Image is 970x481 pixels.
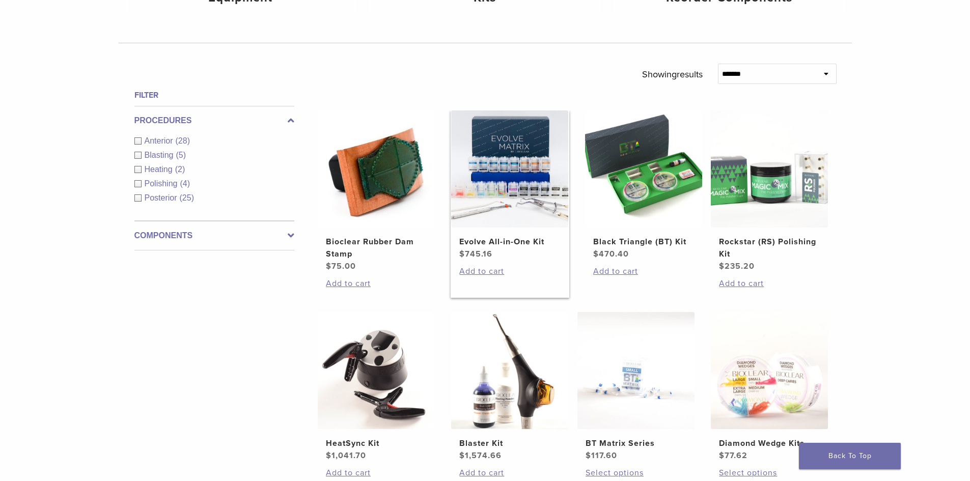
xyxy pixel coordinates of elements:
[593,249,599,259] span: $
[719,261,755,271] bdi: 235.20
[145,193,180,202] span: Posterior
[719,277,820,290] a: Add to cart: “Rockstar (RS) Polishing Kit”
[145,179,180,188] span: Polishing
[459,249,492,259] bdi: 745.16
[176,136,190,145] span: (28)
[459,265,560,277] a: Add to cart: “Evolve All-in-One Kit”
[134,230,294,242] label: Components
[593,236,694,248] h2: Black Triangle (BT) Kit
[642,64,703,85] p: Showing results
[459,450,465,461] span: $
[586,467,686,479] a: Select options for “BT Matrix Series”
[145,136,176,145] span: Anterior
[719,437,820,449] h2: Diamond Wedge Kits
[577,312,695,429] img: BT Matrix Series
[134,89,294,101] h4: Filter
[719,236,820,260] h2: Rockstar (RS) Polishing Kit
[145,151,176,159] span: Blasting
[326,437,427,449] h2: HeatSync Kit
[180,179,190,188] span: (4)
[719,450,747,461] bdi: 77.62
[176,151,186,159] span: (5)
[586,437,686,449] h2: BT Matrix Series
[326,236,427,260] h2: Bioclear Rubber Dam Stamp
[585,110,703,260] a: Black Triangle (BT) KitBlack Triangle (BT) Kit $470.40
[459,467,560,479] a: Add to cart: “Blaster Kit”
[318,110,435,228] img: Bioclear Rubber Dam Stamp
[459,236,560,248] h2: Evolve All-in-One Kit
[593,265,694,277] a: Add to cart: “Black Triangle (BT) Kit”
[711,110,828,228] img: Rockstar (RS) Polishing Kit
[451,110,569,260] a: Evolve All-in-One KitEvolve All-in-One Kit $745.16
[711,312,828,429] img: Diamond Wedge Kits
[451,312,569,462] a: Blaster KitBlaster Kit $1,574.66
[719,467,820,479] a: Select options for “Diamond Wedge Kits”
[451,312,568,429] img: Blaster Kit
[175,165,185,174] span: (2)
[719,450,725,461] span: $
[317,110,436,272] a: Bioclear Rubber Dam StampBioclear Rubber Dam Stamp $75.00
[719,261,725,271] span: $
[326,261,331,271] span: $
[577,312,696,462] a: BT Matrix SeriesBT Matrix Series $117.60
[593,249,629,259] bdi: 470.40
[134,115,294,127] label: Procedures
[799,443,901,469] a: Back To Top
[326,261,356,271] bdi: 75.00
[326,467,427,479] a: Add to cart: “HeatSync Kit”
[459,437,560,449] h2: Blaster Kit
[710,110,829,272] a: Rockstar (RS) Polishing KitRockstar (RS) Polishing Kit $235.20
[326,450,366,461] bdi: 1,041.70
[586,450,617,461] bdi: 117.60
[459,450,502,461] bdi: 1,574.66
[317,312,436,462] a: HeatSync KitHeatSync Kit $1,041.70
[459,249,465,259] span: $
[326,450,331,461] span: $
[180,193,194,202] span: (25)
[318,312,435,429] img: HeatSync Kit
[451,110,568,228] img: Evolve All-in-One Kit
[585,110,702,228] img: Black Triangle (BT) Kit
[586,450,591,461] span: $
[145,165,175,174] span: Heating
[710,312,829,462] a: Diamond Wedge KitsDiamond Wedge Kits $77.62
[326,277,427,290] a: Add to cart: “Bioclear Rubber Dam Stamp”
